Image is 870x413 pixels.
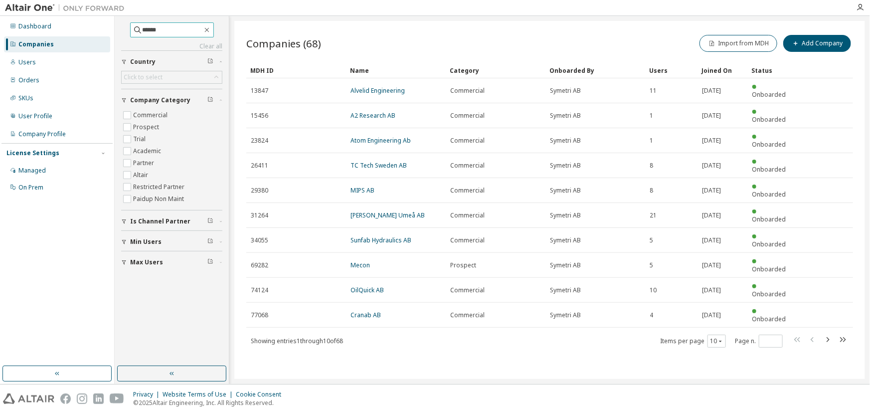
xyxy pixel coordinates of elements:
[450,62,541,78] div: Category
[710,337,723,345] button: 10
[18,184,43,192] div: On Prem
[752,140,786,149] span: Onboarded
[18,130,66,138] div: Company Profile
[251,261,268,269] span: 69282
[752,315,786,323] span: Onboarded
[246,36,321,50] span: Companies (68)
[251,137,268,145] span: 23824
[251,236,268,244] span: 34055
[350,311,381,319] a: Cranab AB
[251,337,343,345] span: Showing entries 1 through 10 of 68
[163,391,236,399] div: Website Terms of Use
[650,286,657,294] span: 10
[650,311,653,319] span: 4
[702,62,744,78] div: Joined On
[650,137,653,145] span: 1
[550,112,581,120] span: Symetri AB
[350,136,411,145] a: Atom Engineering Ab
[650,187,653,195] span: 8
[207,58,213,66] span: Clear filter
[133,169,150,181] label: Altair
[752,62,794,78] div: Status
[550,162,581,170] span: Symetri AB
[702,187,721,195] span: [DATE]
[702,87,721,95] span: [DATE]
[251,87,268,95] span: 13847
[699,35,777,52] button: Import from MDH
[450,87,485,95] span: Commercial
[207,238,213,246] span: Clear filter
[251,187,268,195] span: 29380
[450,286,485,294] span: Commercial
[752,215,786,223] span: Onboarded
[18,94,33,102] div: SKUs
[702,286,721,294] span: [DATE]
[124,73,163,81] div: Click to select
[133,391,163,399] div: Privacy
[550,137,581,145] span: Symetri AB
[122,71,222,83] div: Click to select
[93,394,104,404] img: linkedin.svg
[110,394,124,404] img: youtube.svg
[350,86,405,95] a: Alvelid Engineering
[550,286,581,294] span: Symetri AB
[60,394,71,404] img: facebook.svg
[251,112,268,120] span: 15456
[130,96,190,104] span: Company Category
[251,211,268,219] span: 31264
[702,236,721,244] span: [DATE]
[450,162,485,170] span: Commercial
[450,261,476,269] span: Prospect
[752,265,786,273] span: Onboarded
[650,261,653,269] span: 5
[6,149,59,157] div: License Settings
[752,165,786,174] span: Onboarded
[130,238,162,246] span: Min Users
[207,217,213,225] span: Clear filter
[121,51,222,73] button: Country
[660,335,726,348] span: Items per page
[550,236,581,244] span: Symetri AB
[549,62,641,78] div: Onboarded By
[450,311,485,319] span: Commercial
[251,311,268,319] span: 77068
[752,190,786,199] span: Onboarded
[752,290,786,298] span: Onboarded
[350,111,395,120] a: A2 Research AB
[550,261,581,269] span: Symetri AB
[350,261,370,269] a: Mecon
[702,137,721,145] span: [DATE]
[350,211,425,219] a: [PERSON_NAME] Umeå AB
[251,162,268,170] span: 26411
[752,115,786,124] span: Onboarded
[783,35,851,52] button: Add Company
[649,62,694,78] div: Users
[550,311,581,319] span: Symetri AB
[18,167,46,175] div: Managed
[350,236,411,244] a: Sunfab Hydraulics AB
[650,162,653,170] span: 8
[350,161,407,170] a: TC Tech Sweden AB
[133,193,186,205] label: Paidup Non Maint
[650,211,657,219] span: 21
[121,251,222,273] button: Max Users
[133,109,170,121] label: Commercial
[5,3,130,13] img: Altair One
[18,58,36,66] div: Users
[18,22,51,30] div: Dashboard
[550,211,581,219] span: Symetri AB
[250,62,342,78] div: MDH ID
[18,40,54,48] div: Companies
[450,137,485,145] span: Commercial
[702,311,721,319] span: [DATE]
[121,89,222,111] button: Company Category
[121,210,222,232] button: Is Channel Partner
[350,62,442,78] div: Name
[702,261,721,269] span: [DATE]
[702,162,721,170] span: [DATE]
[450,211,485,219] span: Commercial
[133,181,186,193] label: Restricted Partner
[702,112,721,120] span: [DATE]
[133,145,163,157] label: Academic
[18,76,39,84] div: Orders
